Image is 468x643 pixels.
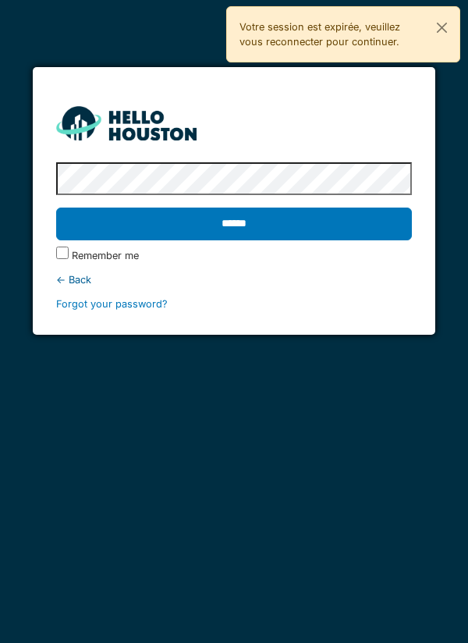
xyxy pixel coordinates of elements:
[226,6,460,62] div: Votre session est expirée, veuillez vous reconnecter pour continuer.
[56,272,413,287] div: ← Back
[72,248,139,263] label: Remember me
[56,106,197,140] img: HH_line-BYnF2_Hg.png
[424,7,459,48] button: Close
[56,298,168,310] a: Forgot your password?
